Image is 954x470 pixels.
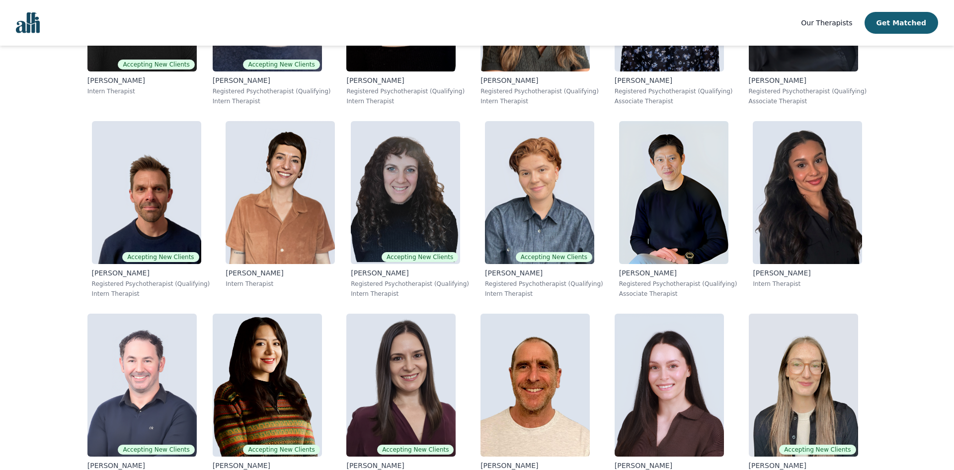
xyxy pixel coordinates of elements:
[346,97,465,105] p: Intern Therapist
[516,252,592,262] span: Accepting New Clients
[779,445,856,455] span: Accepting New Clients
[92,121,201,264] img: Todd_Schiedel
[753,268,862,278] p: [PERSON_NAME]
[480,97,599,105] p: Intern Therapist
[351,290,469,298] p: Intern Therapist
[749,75,867,85] p: [PERSON_NAME]
[213,87,331,95] p: Registered Psychotherapist (Qualifying)
[226,280,335,288] p: Intern Therapist
[377,445,454,455] span: Accepting New Clients
[485,280,603,288] p: Registered Psychotherapist (Qualifying)
[346,75,465,85] p: [PERSON_NAME]
[615,97,733,105] p: Associate Therapist
[753,280,862,288] p: Intern Therapist
[619,280,737,288] p: Registered Psychotherapist (Qualifying)
[801,19,852,27] span: Our Therapists
[615,314,724,457] img: Shay_Kader
[346,314,456,457] img: Lorena_Krasnai Caprar
[351,280,469,288] p: Registered Psychotherapist (Qualifying)
[485,121,594,264] img: Capri_Contreras-De Blasis
[485,290,603,298] p: Intern Therapist
[226,268,335,278] p: [PERSON_NAME]
[753,121,862,264] img: Taylor_Davis
[801,17,852,29] a: Our Therapists
[243,445,319,455] span: Accepting New Clients
[87,314,197,457] img: Christopher_Hillier
[749,314,858,457] img: Holly_Gunn
[218,113,343,306] a: Dunja_Miskovic[PERSON_NAME]Intern Therapist
[749,97,867,105] p: Associate Therapist
[611,113,745,306] a: Alan_Chen[PERSON_NAME]Registered Psychotherapist (Qualifying)Associate Therapist
[87,87,197,95] p: Intern Therapist
[615,75,733,85] p: [PERSON_NAME]
[351,268,469,278] p: [PERSON_NAME]
[351,121,460,264] img: Shira_Blake
[343,113,477,306] a: Shira_BlakeAccepting New Clients[PERSON_NAME]Registered Psychotherapist (Qualifying)Intern Therapist
[477,113,611,306] a: Capri_Contreras-De BlasisAccepting New Clients[PERSON_NAME]Registered Psychotherapist (Qualifying...
[213,75,331,85] p: [PERSON_NAME]
[243,60,319,69] span: Accepting New Clients
[485,268,603,278] p: [PERSON_NAME]
[122,252,199,262] span: Accepting New Clients
[619,121,728,264] img: Alan_Chen
[346,87,465,95] p: Registered Psychotherapist (Qualifying)
[92,290,210,298] p: Intern Therapist
[382,252,458,262] span: Accepting New Clients
[118,445,194,455] span: Accepting New Clients
[619,290,737,298] p: Associate Therapist
[118,60,194,69] span: Accepting New Clients
[87,75,197,85] p: [PERSON_NAME]
[619,268,737,278] p: [PERSON_NAME]
[226,121,335,264] img: Dunja_Miskovic
[749,87,867,95] p: Registered Psychotherapist (Qualifying)
[84,113,218,306] a: Todd_SchiedelAccepting New Clients[PERSON_NAME]Registered Psychotherapist (Qualifying)Intern Ther...
[92,280,210,288] p: Registered Psychotherapist (Qualifying)
[16,12,40,33] img: alli logo
[213,97,331,105] p: Intern Therapist
[480,75,599,85] p: [PERSON_NAME]
[480,314,590,457] img: Jordan_Golden
[480,87,599,95] p: Registered Psychotherapist (Qualifying)
[615,87,733,95] p: Registered Psychotherapist (Qualifying)
[865,12,938,34] button: Get Matched
[92,268,210,278] p: [PERSON_NAME]
[745,113,870,306] a: Taylor_Davis[PERSON_NAME]Intern Therapist
[213,314,322,457] img: Luisa_Diaz Flores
